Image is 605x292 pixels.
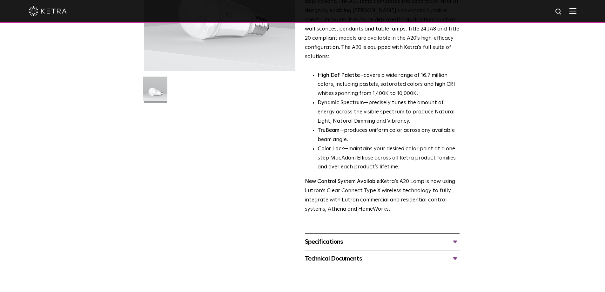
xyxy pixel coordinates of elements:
strong: New Control System Available: [305,179,381,184]
img: ketra-logo-2019-white [29,6,67,16]
strong: TruBeam [318,128,339,133]
li: —produces uniform color across any available beam angle. [318,126,460,145]
p: covers a wide range of 16.7 million colors, including pastels, saturated colors and high CRI whit... [318,71,460,99]
img: search icon [555,8,563,16]
div: Specifications [305,237,460,247]
div: Technical Documents [305,254,460,264]
strong: High Def Palette - [318,73,364,78]
strong: Dynamic Spectrum [318,100,364,105]
img: Hamburger%20Nav.svg [569,8,576,14]
p: Ketra’s A20 Lamp is now using Lutron’s Clear Connect Type X wireless technology to fully integrat... [305,177,460,214]
strong: Color Lock [318,146,344,152]
img: A20-Lamp-2021-Web-Square [143,77,167,106]
li: —maintains your desired color point at a one step MacAdam Ellipse across all Ketra product famili... [318,145,460,172]
li: —precisely tunes the amount of energy across the visible spectrum to produce Natural Light, Natur... [318,98,460,126]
